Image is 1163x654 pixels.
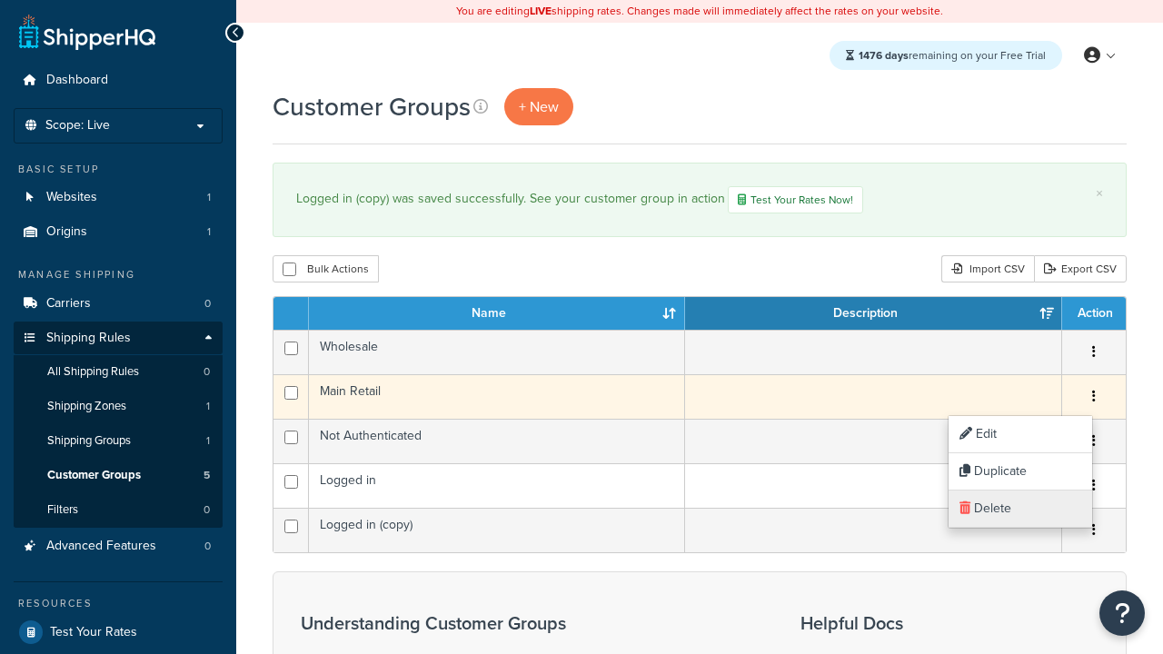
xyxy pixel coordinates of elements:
li: Filters [14,493,223,527]
a: Filters 0 [14,493,223,527]
h3: Helpful Docs [800,613,1098,633]
td: Logged in (copy) [309,508,685,552]
span: 0 [204,539,211,554]
span: Filters [47,502,78,518]
li: Carriers [14,287,223,321]
b: LIVE [530,3,552,19]
span: Carriers [46,296,91,312]
span: 1 [206,433,210,449]
a: × [1096,186,1103,201]
span: Websites [46,190,97,205]
div: Manage Shipping [14,267,223,282]
button: Open Resource Center [1099,590,1145,636]
span: Origins [46,224,87,240]
span: All Shipping Rules [47,364,139,380]
div: Basic Setup [14,162,223,177]
a: Shipping Zones 1 [14,390,223,423]
li: Websites [14,181,223,214]
span: + New [519,96,559,117]
div: Logged in (copy) was saved successfully. See your customer group in action [296,186,1103,213]
a: Advanced Features 0 [14,530,223,563]
h1: Customer Groups [273,89,471,124]
span: 1 [207,190,211,205]
span: Customer Groups [47,468,141,483]
a: Shipping Groups 1 [14,424,223,458]
th: Description: activate to sort column ascending [685,297,1062,330]
li: All Shipping Rules [14,355,223,389]
div: remaining on your Free Trial [830,41,1062,70]
a: Delete [949,490,1092,528]
a: Duplicate [949,453,1092,490]
h3: Understanding Customer Groups [301,613,755,633]
a: All Shipping Rules 0 [14,355,223,389]
span: 5 [204,468,210,483]
a: Origins 1 [14,215,223,249]
div: Import CSV [941,255,1034,282]
a: Dashboard [14,64,223,97]
a: Shipping Rules [14,322,223,355]
span: 1 [206,399,210,414]
span: Shipping Zones [47,399,126,414]
button: Bulk Actions [273,255,379,282]
a: ShipperHQ Home [19,14,155,50]
li: Origins [14,215,223,249]
td: Main Retail [309,374,685,419]
span: Scope: Live [45,118,110,134]
th: Name: activate to sort column ascending [309,297,685,330]
a: Websites 1 [14,181,223,214]
a: Customer Groups 5 [14,459,223,492]
a: Edit [949,416,1092,453]
a: Test Your Rates Now! [728,186,863,213]
th: Action [1062,297,1126,330]
td: Wholesale [309,330,685,374]
span: Shipping Rules [46,331,131,346]
a: Export CSV [1034,255,1127,282]
span: 0 [204,296,211,312]
li: Shipping Rules [14,322,223,529]
span: Test Your Rates [50,625,137,640]
li: Advanced Features [14,530,223,563]
span: Shipping Groups [47,433,131,449]
li: Customer Groups [14,459,223,492]
td: Logged in [309,463,685,508]
span: 0 [204,502,210,518]
li: Shipping Groups [14,424,223,458]
span: Advanced Features [46,539,156,554]
a: + New [504,88,573,125]
a: Carriers 0 [14,287,223,321]
strong: 1476 days [859,47,909,64]
span: 1 [207,224,211,240]
a: Test Your Rates [14,616,223,649]
span: Dashboard [46,73,108,88]
li: Shipping Zones [14,390,223,423]
td: Not Authenticated [309,419,685,463]
span: 0 [204,364,210,380]
div: Resources [14,596,223,611]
